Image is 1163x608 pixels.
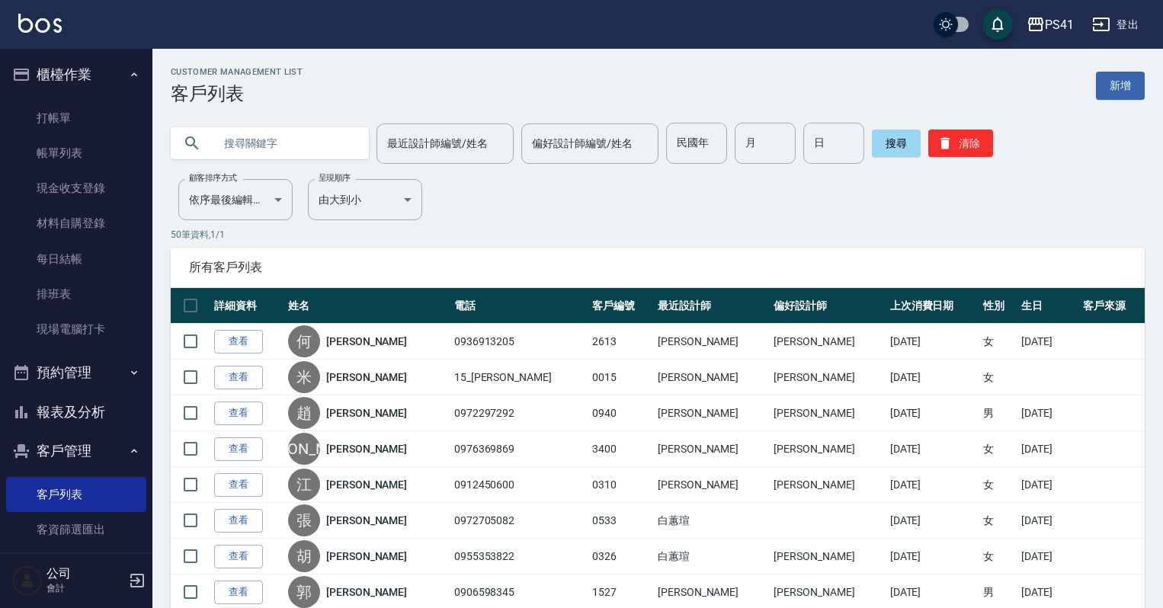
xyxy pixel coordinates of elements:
[178,179,293,220] div: 依序最後編輯時間
[886,539,980,574] td: [DATE]
[450,324,588,360] td: 0936913205
[6,431,146,471] button: 客戶管理
[18,14,62,33] img: Logo
[886,431,980,467] td: [DATE]
[979,360,1017,395] td: 女
[979,467,1017,503] td: 女
[770,324,886,360] td: [PERSON_NAME]
[6,312,146,347] a: 現場電腦打卡
[214,473,263,497] a: 查看
[928,130,993,157] button: 清除
[308,179,422,220] div: 由大到小
[1017,288,1079,324] th: 生日
[450,539,588,574] td: 0955353822
[214,437,263,461] a: 查看
[326,513,407,528] a: [PERSON_NAME]
[6,206,146,241] a: 材料自購登錄
[450,503,588,539] td: 0972705082
[288,540,320,572] div: 胡
[171,228,1145,242] p: 50 筆資料, 1 / 1
[588,395,654,431] td: 0940
[284,288,450,324] th: 姓名
[1017,467,1079,503] td: [DATE]
[213,123,357,164] input: 搜尋關鍵字
[171,67,303,77] h2: Customer Management List
[979,431,1017,467] td: 女
[46,581,124,595] p: 會計
[450,360,588,395] td: 15_[PERSON_NAME]
[319,172,351,184] label: 呈現順序
[979,503,1017,539] td: 女
[588,467,654,503] td: 0310
[872,130,921,157] button: 搜尋
[982,9,1013,40] button: save
[588,360,654,395] td: 0015
[886,288,980,324] th: 上次消費日期
[770,360,886,395] td: [PERSON_NAME]
[654,288,770,324] th: 最近設計師
[189,260,1126,275] span: 所有客戶列表
[1017,503,1079,539] td: [DATE]
[6,55,146,94] button: 櫃檯作業
[189,172,237,184] label: 顧客排序方式
[210,288,284,324] th: 詳細資料
[588,539,654,574] td: 0326
[1096,72,1145,100] a: 新增
[326,370,407,385] a: [PERSON_NAME]
[770,467,886,503] td: [PERSON_NAME]
[588,288,654,324] th: 客戶編號
[214,366,263,389] a: 查看
[770,539,886,574] td: [PERSON_NAME]
[214,509,263,533] a: 查看
[6,512,146,547] a: 客資篩選匯出
[654,324,770,360] td: [PERSON_NAME]
[12,565,43,596] img: Person
[326,584,407,600] a: [PERSON_NAME]
[288,397,320,429] div: 趙
[288,433,320,465] div: [PERSON_NAME]
[214,402,263,425] a: 查看
[886,503,980,539] td: [DATE]
[1017,539,1079,574] td: [DATE]
[6,477,146,512] a: 客戶列表
[326,334,407,349] a: [PERSON_NAME]
[288,361,320,393] div: 米
[1020,9,1080,40] button: PS41
[588,324,654,360] td: 2613
[326,405,407,421] a: [PERSON_NAME]
[6,392,146,432] button: 報表及分析
[326,549,407,564] a: [PERSON_NAME]
[6,101,146,136] a: 打帳單
[1086,11,1145,39] button: 登出
[288,576,320,608] div: 郭
[654,395,770,431] td: [PERSON_NAME]
[450,431,588,467] td: 0976369869
[46,566,124,581] h5: 公司
[288,469,320,501] div: 江
[6,242,146,277] a: 每日結帳
[214,581,263,604] a: 查看
[979,539,1017,574] td: 女
[1079,288,1145,324] th: 客戶來源
[886,395,980,431] td: [DATE]
[1045,15,1074,34] div: PS41
[588,503,654,539] td: 0533
[450,288,588,324] th: 電話
[6,277,146,312] a: 排班表
[171,83,303,104] h3: 客戶列表
[588,431,654,467] td: 3400
[770,288,886,324] th: 偏好設計師
[288,325,320,357] div: 何
[654,431,770,467] td: [PERSON_NAME]
[288,504,320,536] div: 張
[654,360,770,395] td: [PERSON_NAME]
[1017,395,1079,431] td: [DATE]
[6,171,146,206] a: 現金收支登錄
[214,330,263,354] a: 查看
[6,353,146,392] button: 預約管理
[654,503,770,539] td: 白蕙瑄
[770,395,886,431] td: [PERSON_NAME]
[1017,324,1079,360] td: [DATE]
[886,324,980,360] td: [DATE]
[979,324,1017,360] td: 女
